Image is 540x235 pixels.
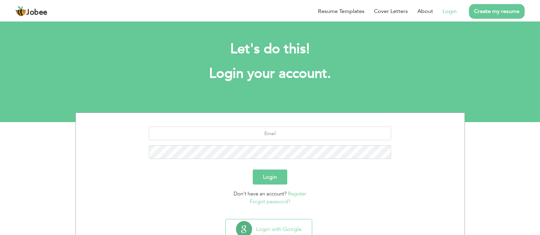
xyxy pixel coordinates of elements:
button: Login [253,170,287,185]
input: Email [149,127,391,140]
a: Forgot password? [250,198,290,205]
a: Cover Letters [374,7,408,15]
a: About [417,7,433,15]
a: Resume Templates [318,7,364,15]
a: Register [288,190,306,197]
span: Jobee [26,9,47,16]
a: Create my resume [469,4,525,19]
a: Login [443,7,457,15]
a: Jobee [15,6,47,17]
h2: Let's do this! [86,40,455,58]
h1: Login your account. [86,65,455,83]
img: jobee.io [15,6,26,17]
span: Don't have an account? [234,190,287,197]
